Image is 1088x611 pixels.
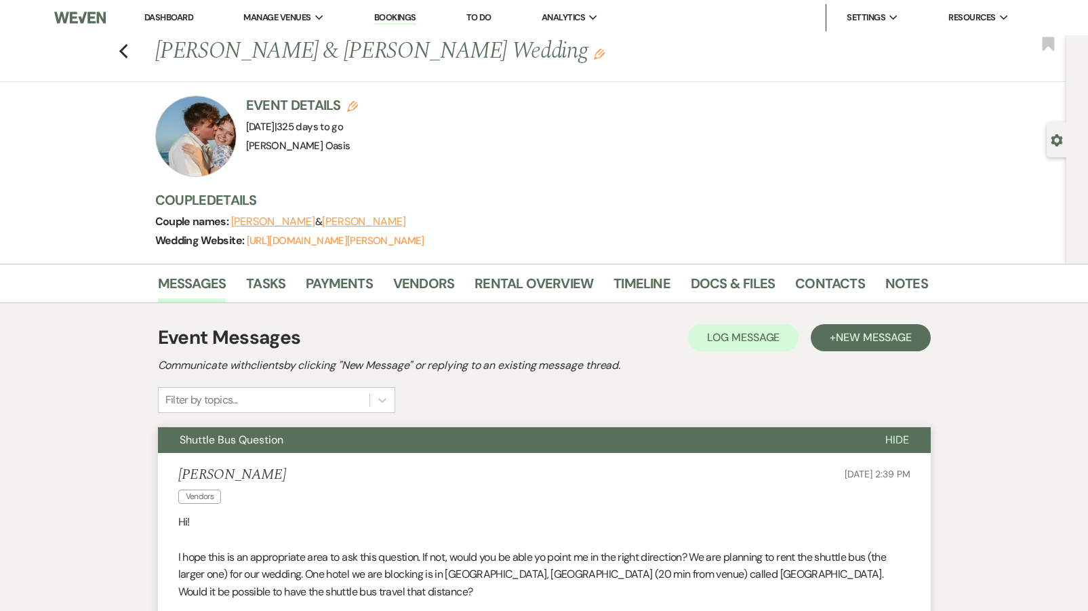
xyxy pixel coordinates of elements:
[691,273,775,302] a: Docs & Files
[180,433,283,447] span: Shuttle Bus Question
[246,273,285,302] a: Tasks
[231,216,315,227] button: [PERSON_NAME]
[165,392,238,408] div: Filter by topics...
[144,12,193,23] a: Dashboard
[155,233,247,248] span: Wedding Website:
[847,11,885,24] span: Settings
[811,324,930,351] button: +New Message
[155,35,763,68] h1: [PERSON_NAME] & [PERSON_NAME] Wedding
[246,96,359,115] h3: Event Details
[231,215,406,229] span: &
[155,214,231,229] span: Couple names:
[836,330,911,344] span: New Message
[688,324,799,351] button: Log Message
[158,357,931,374] h2: Communicate with clients by clicking "New Message" or replying to an existing message thread.
[1051,133,1063,146] button: Open lead details
[795,273,865,302] a: Contacts
[246,120,344,134] span: [DATE]
[475,273,593,302] a: Rental Overview
[845,468,910,480] span: [DATE] 2:39 PM
[178,467,286,484] h5: [PERSON_NAME]
[178,549,910,601] p: I hope this is an appropriate area to ask this question. If not, would you be able yo point me in...
[155,191,914,210] h3: Couple Details
[158,323,301,352] h1: Event Messages
[466,12,491,23] a: To Do
[178,513,910,531] p: Hi!
[158,273,226,302] a: Messages
[864,427,931,453] button: Hide
[277,120,343,134] span: 325 days to go
[54,3,106,32] img: Weven Logo
[948,11,995,24] span: Resources
[594,47,605,60] button: Edit
[243,11,310,24] span: Manage Venues
[322,216,406,227] button: [PERSON_NAME]
[374,12,416,24] a: Bookings
[178,490,222,504] span: Vendors
[613,273,670,302] a: Timeline
[885,273,928,302] a: Notes
[393,273,454,302] a: Vendors
[246,139,350,153] span: [PERSON_NAME] Oasis
[158,427,864,453] button: Shuttle Bus Question
[275,120,343,134] span: |
[306,273,373,302] a: Payments
[247,234,424,248] a: [URL][DOMAIN_NAME][PERSON_NAME]
[542,11,585,24] span: Analytics
[707,330,780,344] span: Log Message
[885,433,909,447] span: Hide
